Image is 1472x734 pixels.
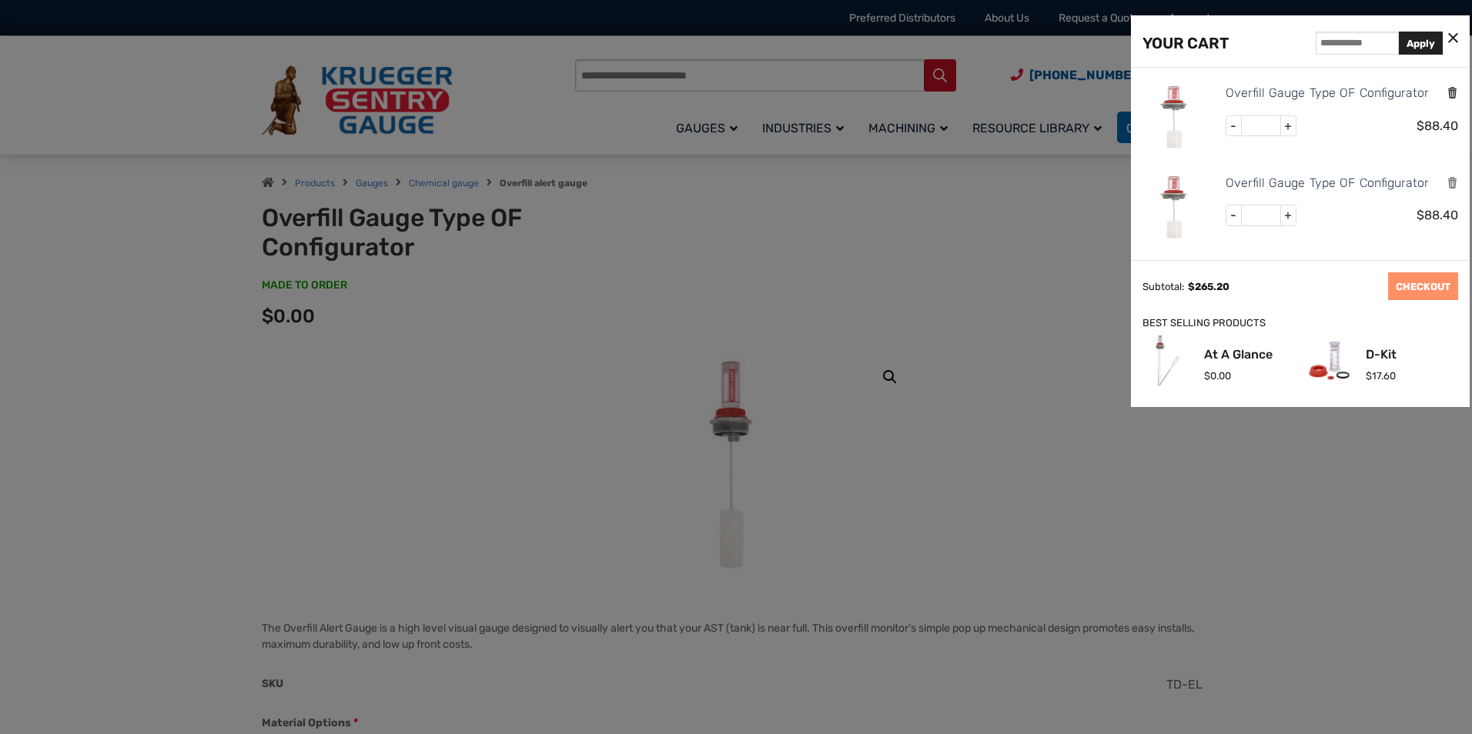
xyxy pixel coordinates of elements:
span: $ [1366,370,1372,382]
span: 88.40 [1417,118,1458,133]
img: Overfill Gauge Type OF Configurator [1142,83,1212,152]
span: 0.00 [1204,370,1231,382]
a: Overfill Gauge Type OF Configurator [1226,173,1429,193]
a: Remove this item [1447,175,1458,190]
span: + [1280,116,1296,136]
div: BEST SELLING PRODUCTS [1142,315,1458,332]
span: - [1226,205,1242,225]
a: At A Glance [1204,349,1273,361]
img: Overfill Gauge Type OF Configurator [1142,173,1212,242]
span: 265.20 [1188,281,1229,292]
button: Apply [1399,32,1443,55]
span: - [1226,116,1242,136]
span: 88.40 [1417,208,1458,222]
span: + [1280,205,1296,225]
a: Remove this item [1447,85,1458,100]
a: CHECKOUT [1388,272,1458,300]
img: D-Kit [1304,335,1354,385]
a: Overfill Gauge Type OF Configurator [1226,83,1429,103]
a: D-Kit [1366,349,1397,361]
img: At A Glance [1142,335,1193,385]
span: $ [1188,281,1195,292]
span: $ [1417,118,1424,133]
span: $ [1204,370,1210,382]
span: 17.60 [1366,370,1396,382]
div: YOUR CART [1142,31,1229,55]
div: Subtotal: [1142,281,1184,292]
span: $ [1417,208,1424,222]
